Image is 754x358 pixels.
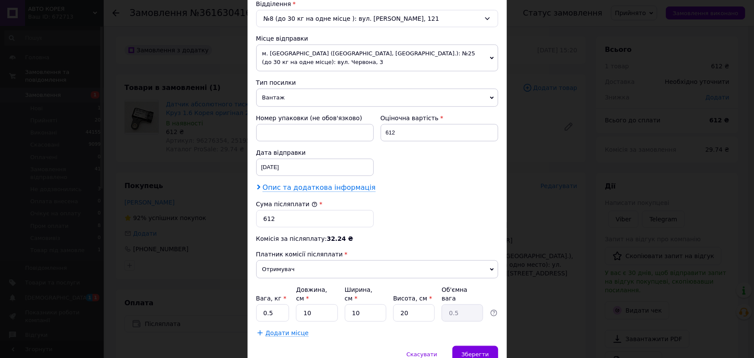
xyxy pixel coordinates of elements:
span: Вантаж [256,89,498,107]
span: Скасувати [407,351,437,358]
div: Дата відправки [256,148,374,157]
span: Тип посилки [256,79,296,86]
span: м. [GEOGRAPHIC_DATA] ([GEOGRAPHIC_DATA], [GEOGRAPHIC_DATA].): №25 (до 30 кг на одне місце): вул. ... [256,45,498,71]
div: Комісія за післяплату: [256,234,498,243]
label: Висота, см [393,295,432,302]
div: Оціночна вартість [381,114,498,122]
div: Об'ємна вага [442,285,483,303]
div: №8 (до 30 кг на одне місце ): вул. [PERSON_NAME], 121 [256,10,498,27]
label: Вага, кг [256,295,286,302]
div: Номер упаковки (не обов'язково) [256,114,374,122]
span: 32.24 ₴ [327,235,353,242]
span: Місце відправки [256,35,309,42]
label: Сума післяплати [256,201,318,208]
span: Отримувач [256,260,498,278]
span: Зберегти [461,351,489,358]
label: Ширина, см [345,286,372,302]
span: Додати місце [266,329,309,337]
label: Довжина, см [296,286,327,302]
span: Платник комісії післяплати [256,251,343,258]
span: Опис та додаткова інформація [263,183,376,192]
